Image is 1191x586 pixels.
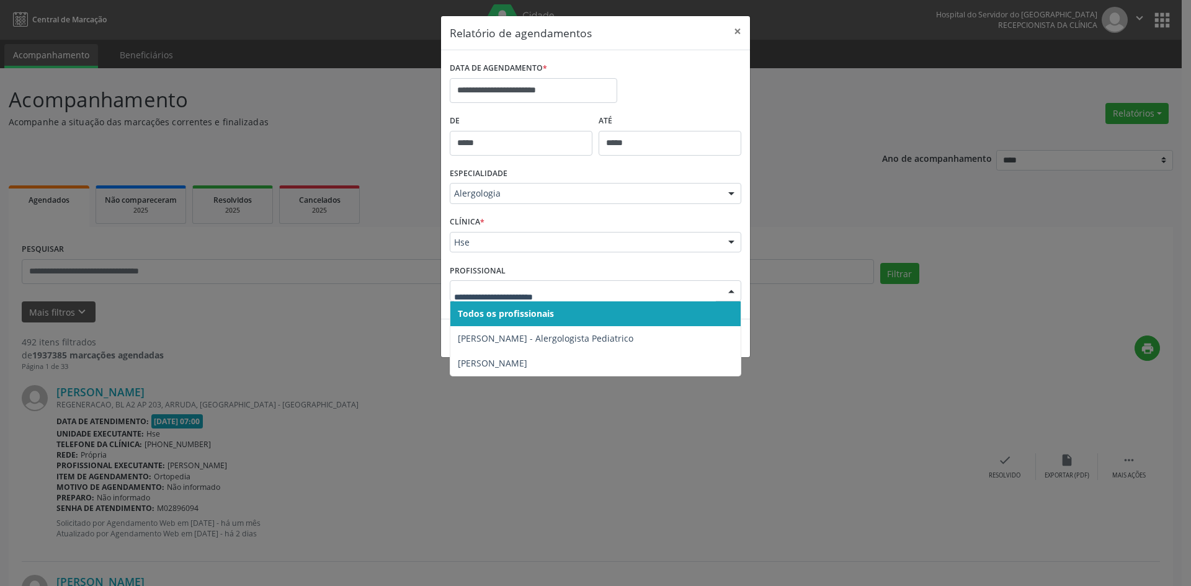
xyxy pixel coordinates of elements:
label: ATÉ [599,112,741,131]
label: ESPECIALIDADE [450,164,507,184]
button: Close [725,16,750,47]
span: Todos os profissionais [458,308,554,319]
span: [PERSON_NAME] - Alergologista Pediatrico [458,332,633,344]
label: De [450,112,592,131]
label: DATA DE AGENDAMENTO [450,59,547,78]
span: Hse [454,236,716,249]
h5: Relatório de agendamentos [450,25,592,41]
label: CLÍNICA [450,213,484,232]
span: Alergologia [454,187,716,200]
span: [PERSON_NAME] [458,357,527,369]
label: PROFISSIONAL [450,261,506,280]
